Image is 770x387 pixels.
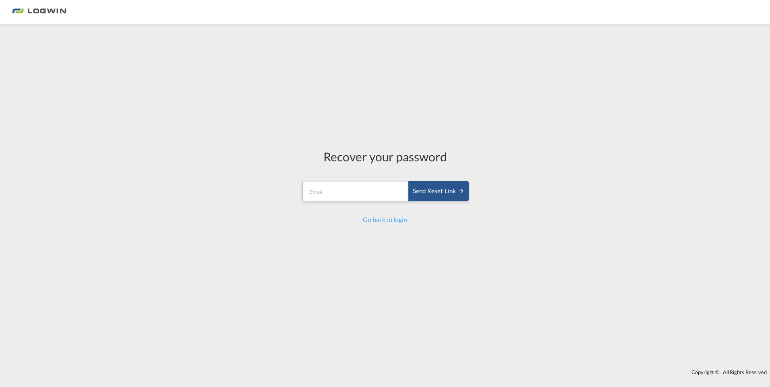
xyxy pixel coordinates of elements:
md-icon: icon-arrow-right [458,187,464,194]
div: Recover your password [301,148,469,165]
img: bc73a0e0d8c111efacd525e4c8ad7d32.png [12,3,66,21]
a: Go back to login [363,216,407,223]
div: Send reset link [413,187,464,196]
input: Email [302,181,409,201]
button: SEND RESET LINK [408,181,469,201]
